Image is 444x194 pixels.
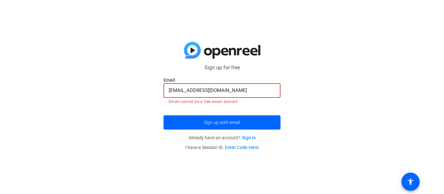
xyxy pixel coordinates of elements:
a: Enter Code Here [225,145,259,150]
mat-error: Email cannot be a free email domain [169,98,275,105]
img: blue-gradient.svg [184,42,260,59]
input: Enter Email Address [169,86,275,94]
a: Sign in [242,135,256,140]
label: Email [163,77,281,83]
span: I have a Session ID. [185,145,259,150]
span: Already have an account? [189,135,256,140]
button: Sign up with email [163,115,281,130]
mat-icon: accessibility [407,178,414,186]
p: Sign up for free [163,64,281,72]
